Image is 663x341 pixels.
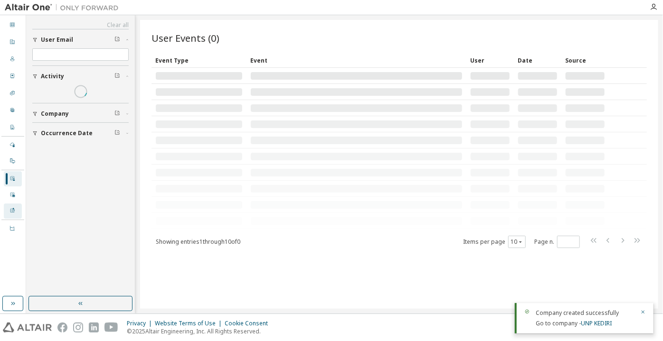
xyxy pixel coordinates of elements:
div: Companies [4,35,22,50]
span: Go to company - [536,319,612,327]
div: Website Terms of Use [155,320,225,327]
button: Occurrence Date [32,123,129,144]
img: instagram.svg [73,323,83,332]
div: Orders [4,69,22,84]
div: On Prem [4,154,22,169]
span: Showing entries 1 through 10 of 0 [156,238,240,246]
img: facebook.svg [57,323,67,332]
div: Event Type [155,53,243,68]
span: Clear filter [114,36,120,44]
button: 10 [511,238,523,246]
div: Managed [4,138,22,153]
div: Dashboard [4,18,22,33]
div: Event [250,53,463,68]
span: Company [41,110,69,118]
button: User Email [32,29,129,50]
div: Users [4,52,22,67]
div: SKUs [4,86,22,101]
div: Source [565,53,605,68]
div: Date [518,53,558,68]
span: User Email [41,36,73,44]
span: Page n. [534,236,580,248]
div: User Profile [4,103,22,118]
div: Company Events [4,187,22,203]
a: UNP KEDIRI [581,319,612,327]
button: Activity [32,66,129,87]
div: User [470,53,510,68]
span: Activity [41,73,64,80]
img: altair_logo.svg [3,323,52,332]
a: Clear all [32,21,129,29]
div: Units Usage BI [4,221,22,236]
span: Clear filter [114,73,120,80]
button: Company [32,103,129,124]
span: Clear filter [114,110,120,118]
div: Company created successfully [536,309,635,317]
span: Occurrence Date [41,129,93,137]
div: Cookie Consent [225,320,274,327]
div: Product Downloads [4,203,22,219]
div: Privacy [127,320,155,327]
img: Altair One [5,3,123,12]
p: © 2025 Altair Engineering, Inc. All Rights Reserved. [127,327,274,335]
span: Items per page [463,236,526,248]
img: linkedin.svg [89,323,99,332]
img: youtube.svg [104,323,118,332]
span: User Events (0) [152,31,219,45]
div: Company Profile [4,120,22,135]
div: User Events [4,171,22,186]
span: Clear filter [114,129,120,137]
